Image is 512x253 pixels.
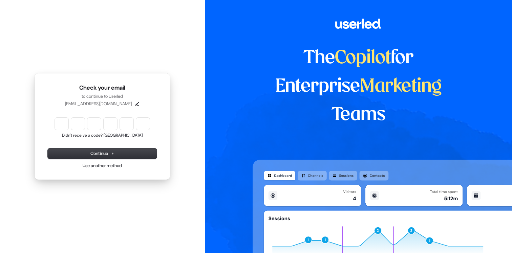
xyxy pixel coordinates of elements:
[65,101,132,107] p: [EMAIL_ADDRESS][DOMAIN_NAME]
[90,151,114,157] span: Continue
[134,101,140,107] button: Edit
[253,44,464,129] h1: The for Enterprise Teams
[62,133,143,138] button: Didn't receive a code? [GEOGRAPHIC_DATA]
[55,118,150,130] input: Enter verification code
[48,93,157,99] p: to continue to Userled
[48,84,157,92] h1: Check your email
[335,49,391,67] span: Copilot
[360,78,442,95] span: Marketing
[48,148,157,159] button: Continue
[83,163,122,169] a: Use another method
